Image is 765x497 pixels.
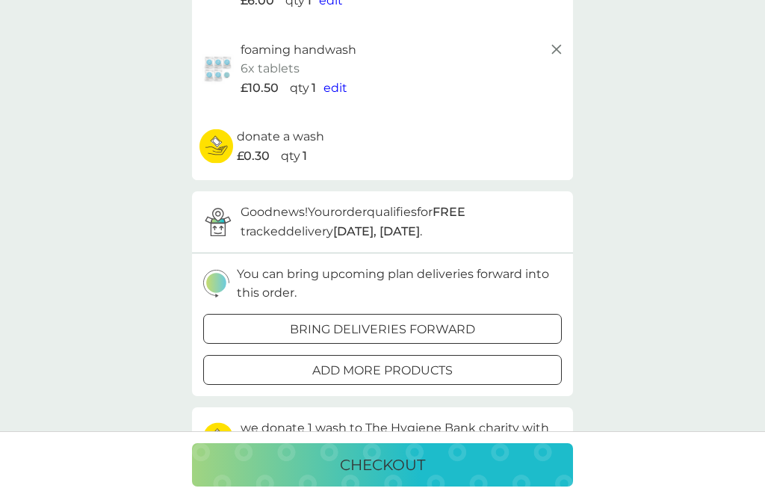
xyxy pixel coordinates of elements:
strong: FREE [433,205,465,219]
p: 6x tablets [241,59,300,78]
img: delivery-schedule.svg [203,270,229,297]
p: Good news! Your order qualifies for tracked delivery . [241,203,562,241]
span: edit [323,81,347,95]
p: foaming handwash [241,40,356,60]
span: £10.50 [241,78,279,98]
p: add more products [312,361,453,380]
button: add more products [203,355,562,385]
span: £0.30 [237,146,270,166]
p: qty [281,146,300,166]
p: 1 [303,146,307,166]
strong: [DATE], [DATE] [333,224,420,238]
p: donate a wash [237,127,324,146]
p: bring deliveries forward [290,320,475,339]
p: 1 [312,78,316,98]
button: edit [323,78,347,98]
p: we to The Hygiene Bank charity with every laundry or dishwash FREE trial. [241,419,562,457]
button: checkout [192,443,573,487]
p: qty [290,78,309,98]
p: checkout [340,453,425,477]
p: You can bring upcoming plan deliveries forward into this order. [237,265,562,303]
button: bring deliveries forward [203,314,562,344]
span: donate 1 wash [261,421,347,435]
